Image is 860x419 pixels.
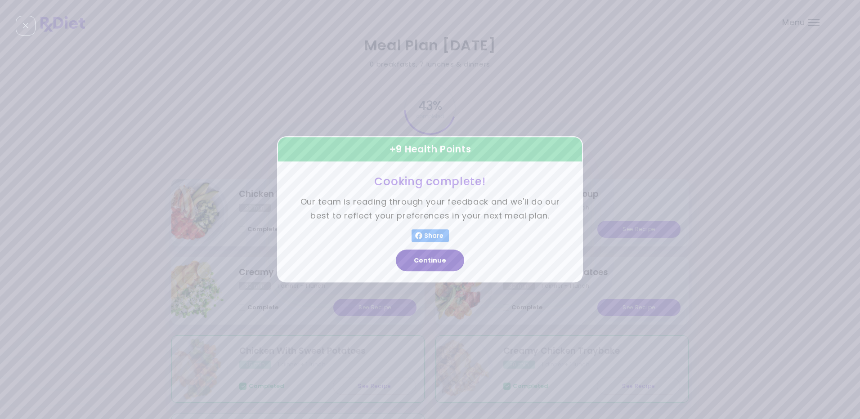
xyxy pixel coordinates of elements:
[300,174,560,188] h3: Cooking complete!
[277,136,583,162] div: + 9 Health Points
[300,196,560,223] p: Our team is reading through your feedback and we'll do our best to reflect your preferences in yo...
[396,250,464,272] button: Continue
[16,16,36,36] div: Close
[412,230,449,242] button: Share
[422,232,445,240] span: Share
